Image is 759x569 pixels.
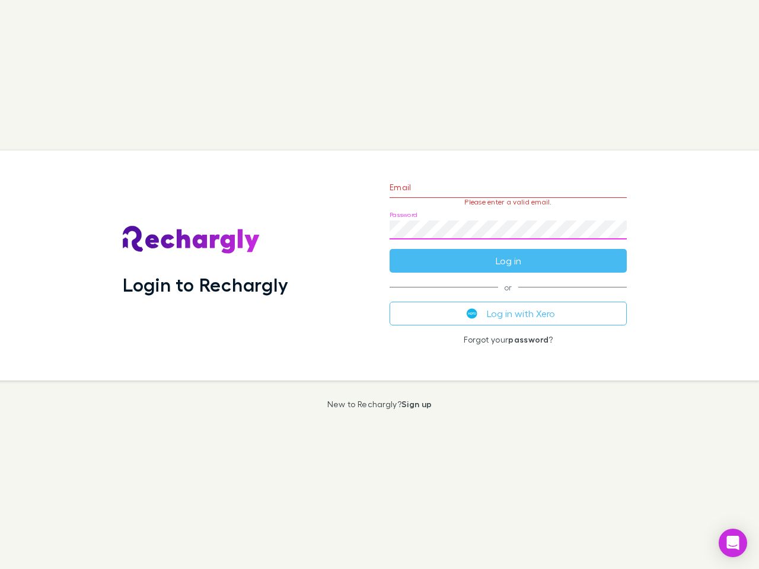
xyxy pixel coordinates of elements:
[123,226,260,254] img: Rechargly's Logo
[390,198,627,206] p: Please enter a valid email.
[390,302,627,325] button: Log in with Xero
[123,273,288,296] h1: Login to Rechargly
[390,249,627,273] button: Log in
[327,399,432,409] p: New to Rechargly?
[390,335,627,344] p: Forgot your ?
[508,334,548,344] a: password
[390,287,627,287] span: or
[390,210,417,219] label: Password
[719,529,747,557] div: Open Intercom Messenger
[467,308,477,319] img: Xero's logo
[401,399,432,409] a: Sign up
